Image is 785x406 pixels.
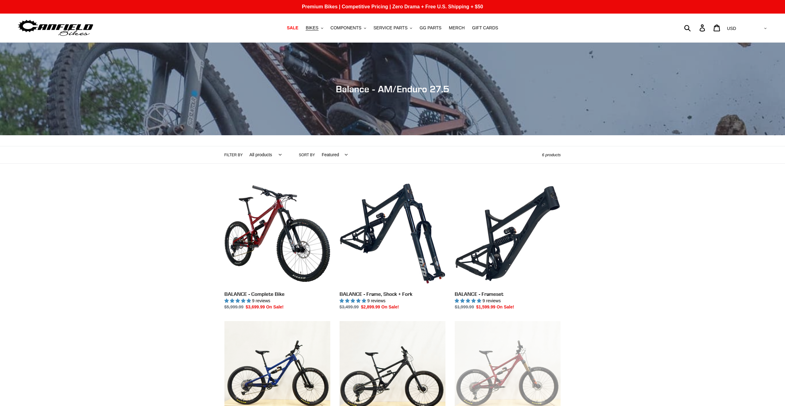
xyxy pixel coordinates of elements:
img: Canfield Bikes [17,18,94,38]
label: Filter by [224,152,243,158]
span: SERVICE PARTS [374,25,407,31]
a: MERCH [446,24,468,32]
span: SALE [287,25,298,31]
label: Sort by [299,152,315,158]
a: SALE [284,24,301,32]
span: Balance - AM/Enduro 27.5 [336,83,449,94]
button: SERVICE PARTS [370,24,415,32]
span: 6 products [542,153,561,157]
a: GIFT CARDS [469,24,501,32]
input: Search [687,21,703,35]
span: BIKES [306,25,318,31]
span: COMPONENTS [331,25,361,31]
span: MERCH [449,25,465,31]
span: GG PARTS [420,25,441,31]
a: GG PARTS [416,24,445,32]
span: GIFT CARDS [472,25,498,31]
button: COMPONENTS [328,24,369,32]
button: BIKES [303,24,326,32]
